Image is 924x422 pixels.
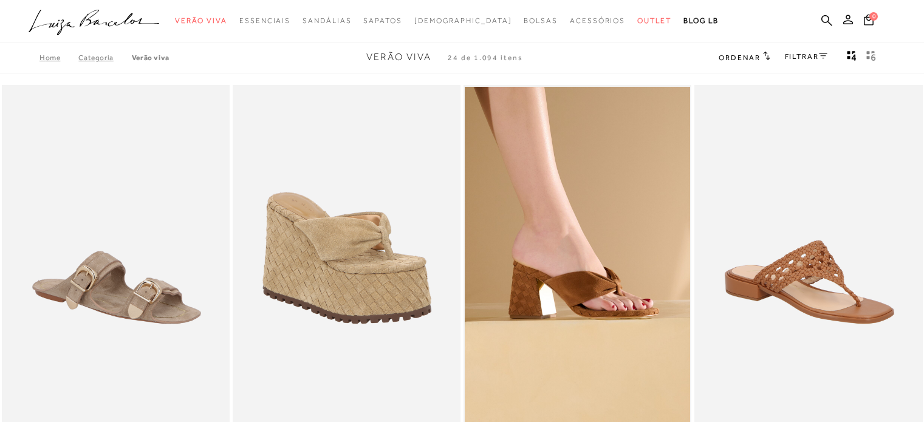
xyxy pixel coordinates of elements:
[366,52,431,63] span: Verão Viva
[303,10,351,32] a: noSubCategoriesText
[683,10,719,32] a: BLOG LB
[175,10,227,32] a: noSubCategoriesText
[448,53,523,62] span: 24 de 1.094 itens
[863,50,880,66] button: gridText6Desc
[239,10,290,32] a: noSubCategoriesText
[414,16,512,25] span: [DEMOGRAPHIC_DATA]
[239,16,290,25] span: Essenciais
[785,52,827,61] a: FILTRAR
[363,16,402,25] span: Sapatos
[570,16,625,25] span: Acessórios
[39,53,78,62] a: Home
[719,53,760,62] span: Ordenar
[570,10,625,32] a: noSubCategoriesText
[683,16,719,25] span: BLOG LB
[869,12,878,21] span: 0
[414,10,512,32] a: noSubCategoriesText
[132,53,169,62] a: Verão Viva
[637,10,671,32] a: noSubCategoriesText
[843,50,860,66] button: Mostrar 4 produtos por linha
[637,16,671,25] span: Outlet
[524,16,558,25] span: Bolsas
[175,16,227,25] span: Verão Viva
[78,53,131,62] a: Categoria
[524,10,558,32] a: noSubCategoriesText
[303,16,351,25] span: Sandálias
[860,13,877,30] button: 0
[363,10,402,32] a: noSubCategoriesText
